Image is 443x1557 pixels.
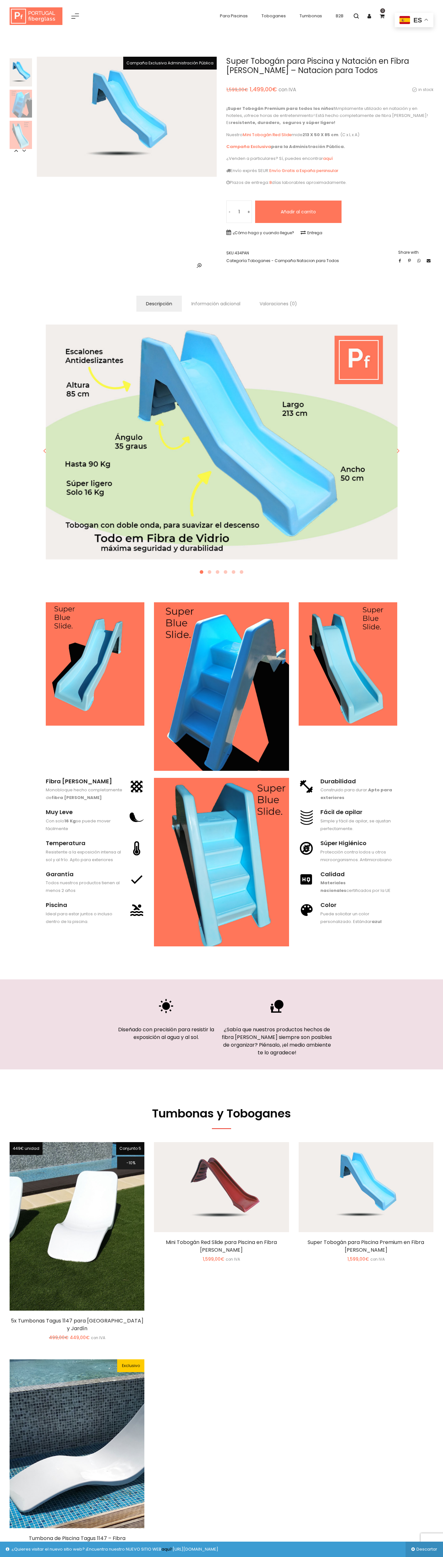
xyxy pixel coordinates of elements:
strong: azul [372,919,382,925]
img: icon Súper higiénico [299,841,314,856]
a: Super Tobogán para Piscina Premium en Fibra [PERSON_NAME] [308,1239,424,1254]
small: con IVA [226,1257,240,1262]
span: 434PAN [235,250,249,256]
strong: resistente, duradero, seguros y súper ligero! [231,119,335,126]
a: Campaña Exclusiva [226,144,271,150]
a: Conjunto 5449€ unidad10% [10,1142,144,1311]
img: peso lavadero [129,810,144,825]
button: Añadir al carrito [255,201,342,223]
img: 0-E5096-Super-Tobogan-para-ninos-Piscina-y-Natacion-Premium-en-Fibra-de-Vidrio-exterior-interior-... [10,90,32,118]
div: Durabilidad [320,778,398,785]
label: Share with [398,249,433,256]
a: Mini Tobogán Red Slide para Piscina en Fibra [PERSON_NAME] [166,1239,277,1254]
a: aquí! [161,1546,173,1552]
bdi: 1,599,00 [226,86,248,93]
a: días laborables aproximadamente. [272,179,347,185]
img: icon color [299,902,314,918]
a: 0 [375,10,388,22]
span: SKU: [226,249,339,257]
strong: 213 X 50 X 85 cm [302,132,338,138]
a: Envío Gratis a España peninsular [269,168,338,174]
h2: Tumbonas y Toboganes [10,1107,433,1122]
bdi: 449,00 [70,1334,90,1341]
p: Resistente a la exposición intensa al sol y al frío. Apto para exteriores [46,848,123,864]
strong: para la Administración Pública. [271,144,345,150]
a: Tumbona de Piscina Tagus 1147 – Fibra [PERSON_NAME] [29,1535,125,1550]
img: solar-icon-portugal-fiberglass [158,999,174,1014]
a: ¿Cómo hago y cuando llegue? [226,230,294,235]
p: Con solo se puede mover fácilmente [46,817,123,833]
span: Tumbonas [300,13,322,19]
span: € [65,1334,68,1341]
small: con IVA [278,86,296,93]
a: Toboganes [258,10,289,22]
div: Temperatura [46,840,123,847]
div: Fácil de apilar [320,809,398,816]
bdi: 1,599,00 [347,1256,369,1262]
span: € [272,85,277,93]
a: Valoraciones (0) [250,296,307,312]
a: Descartar [406,1542,443,1557]
span: 0 [380,8,385,13]
p: Protección contra lodos u otros microorganismos. Antimicrobiano [320,848,398,864]
img: es [399,16,410,24]
bdi: 499,00 [49,1334,68,1341]
a: Envío exprés SEUR: [226,168,269,174]
strong: ¡Super Tobogán Premium para todos los niños! [226,105,335,111]
img: 4-E5096-Super-Tobogan-para-ninos-Piscina-y-Natacion-Premium-en-Fibra-de-Vidrio-exterior-interior-... [154,778,289,946]
img: garantia portugal fiberglass [129,872,144,887]
div: Muy Leve [46,809,123,816]
input: Cantidad de productos [226,201,252,223]
img: Norm-1176-icon-portugal-fiberglass [269,999,285,1014]
a: Toboganes - Campaña Natacion para Todos [248,258,339,263]
a: 5x Tumbonas Tagus 1147 para [GEOGRAPHIC_DATA] y Jardín [11,1317,143,1332]
a: Plazos de entrega: [226,179,269,185]
p: Construido para durar. [320,786,398,802]
img: Super-Tobogan-para-ninos-Piscina-y-Natacion-Premium-en-Fibra-de-Vidrio-exterior-interior-600x400-... [37,57,217,177]
span: € [365,1256,369,1262]
a: Exclusivo [10,1359,144,1528]
img: icon durar lavadero fibra de vidrio [299,779,314,794]
p: certificados por la UE [320,879,398,894]
a: Tumbonas [296,10,325,22]
p: ¿Sabía que nuestros productos hechos de fibra [PERSON_NAME] siempre son posibles de organizar? Pi... [221,1026,332,1057]
p: Ampliamente utilizado en natación y en hoteles, ¡ofrece horas de entretenimiento! Está hecho comp... [226,105,433,127]
span: Toboganes [262,13,286,19]
bdi: 1,499,00 [250,85,277,93]
div: Color [320,902,398,909]
span: € [244,86,248,93]
span: Para Piscinas [220,13,248,19]
a: Para Piscinas [217,10,251,22]
a: Entrega [301,230,322,235]
p: Monobloque hecho completamente de [46,786,123,802]
p: Nuestro mide . (C x L x A) [226,131,433,138]
img: icon piscina [129,902,144,918]
div: Fibra [PERSON_NAME] [46,778,123,785]
img: Portugal fiberglass ES [10,7,62,25]
a: Información adicional [182,296,250,312]
span: B2B [336,13,343,19]
img: icon Calidad [299,872,314,887]
img: 1-E5096-Super-Tobogan-para-ninos-Piscina-y-Natacion-Premium-en-Fibra-de-Vidrio-exterior-interior-... [10,121,32,149]
img: 3-E5096-Super-Tobogan-para-ninos-Piscina-y-Natacion-Premium-en-Fibra-de-Vidrio-exterior-interior-... [46,602,145,726]
span: + [246,202,252,221]
a: B2B [333,10,347,22]
p: Ideal para estar juntos o incluso dentro de la piscina. [46,910,123,926]
small: con IVA [370,1257,385,1262]
img: Super-Tobogan-para-ninos-Piscina-y-Natacion-Premium-en-Fibra-de-Vidrio-exterior-interior-600x400-... [10,58,32,86]
a: aquí [323,155,333,161]
span: es [414,17,422,24]
img: icon fibra de vidrio portugal fiberglass [129,779,144,794]
div: Súper Higiénico [320,840,398,847]
p: Puede solicitar un color personalizado. Estándar [320,910,398,926]
p: in stock [411,86,433,93]
p: ¿Venden a particulares? Sí, puedes encontrar [226,155,433,162]
h1: Super Tobogán para Piscina y Natación en Fibra [PERSON_NAME] – Natacion para Todos [226,57,433,75]
div: Garantía [46,871,123,878]
span: € [221,1256,224,1262]
strong: 16 Kg [64,818,76,824]
strong: Materiales nacionales [320,880,346,894]
div: Calidad [320,871,398,878]
a: Mini Tobogán Red Slide [243,132,292,138]
p: Simple y fácil de apilar, se ajustan perfectamente. [320,817,398,833]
